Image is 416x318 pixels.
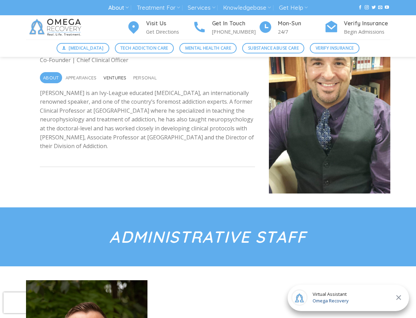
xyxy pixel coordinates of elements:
[316,45,354,51] span: Verify Insurance
[279,1,308,14] a: Get Help
[223,1,271,14] a: Knowledgebase
[40,89,255,151] p: [PERSON_NAME] is an Ivy-League educated [MEDICAL_DATA], an internationally renowned speaker, and ...
[365,5,369,10] a: Follow on Instagram
[188,1,215,14] a: Services
[212,28,258,36] p: [PHONE_NUMBER]
[133,72,157,83] span: Personal
[242,43,304,53] a: Substance Abuse Care
[278,28,324,36] p: 24/7
[108,1,129,14] a: About
[103,72,127,83] span: Ventures
[57,43,109,53] a: [MEDICAL_DATA]
[324,19,390,36] a: Verify Insurance Begin Admissions
[278,19,324,28] h4: Mon-Sun
[146,28,193,36] p: Get Directions
[120,45,168,51] span: Tech Addiction Care
[344,28,390,36] p: Begin Admissions
[248,45,299,51] span: Substance Abuse Care
[69,45,103,51] span: [MEDICAL_DATA]
[66,72,97,83] span: Appearances
[378,5,382,10] a: Send us an email
[344,19,390,28] h4: Verify Insurance
[40,56,255,65] p: Co-Founder | Chief Clinical Officer
[385,5,389,10] a: Follow on YouTube
[115,43,174,53] a: Tech Addiction Care
[109,227,306,247] em: Administrative Staff
[193,19,258,36] a: Get In Touch [PHONE_NUMBER]
[372,5,376,10] a: Follow on Twitter
[310,43,359,53] a: Verify Insurance
[43,72,59,83] span: About
[179,43,237,53] a: Mental Health Care
[127,19,193,36] a: Visit Us Get Directions
[146,19,193,28] h4: Visit Us
[26,15,87,40] img: Omega Recovery
[212,19,258,28] h4: Get In Touch
[358,5,362,10] a: Follow on Facebook
[137,1,180,14] a: Treatment For
[185,45,231,51] span: Mental Health Care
